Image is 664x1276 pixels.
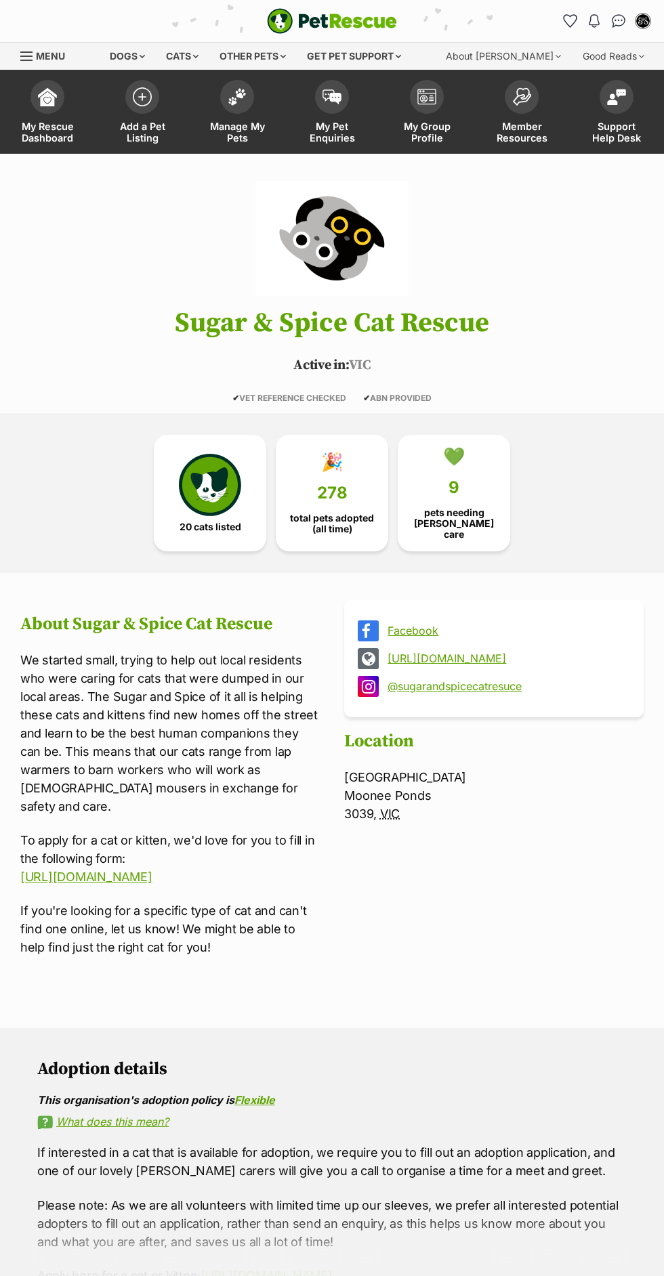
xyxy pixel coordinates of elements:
[267,8,397,34] img: logo-e224e6f780fb5917bec1dbf3a21bbac754714ae5b6737aabdf751b685950b380.svg
[37,1143,627,1180] p: If interested in a cat that is available for adoption, we require you to fill out an adoption app...
[207,121,268,144] span: Manage My Pets
[95,73,190,154] a: Add a Pet Listing
[293,357,348,374] span: Active in:
[398,435,510,551] a: 💚 9 pets needing [PERSON_NAME] care
[20,901,320,956] p: If you're looking for a specific type of cat and can't find one online, let us know! We might be ...
[180,522,241,532] span: 20 cats listed
[589,14,600,28] img: notifications-46538b983faf8c2785f20acdc204bb7945ddae34d4c08c2a6579f10ce5e182be.svg
[491,121,552,144] span: Member Resources
[20,651,320,815] p: We started small, trying to help out local residents who were caring for cats that were dumped in...
[232,393,346,403] span: VET REFERENCE CHECKED
[586,121,647,144] span: Support Help Desk
[321,452,343,472] div: 🎉
[37,1094,627,1106] div: This organisation's adoption policy is
[20,614,320,635] h2: About Sugar & Spice Cat Rescue
[255,181,409,296] img: Sugar & Spice Cat Rescue
[379,73,474,154] a: My Group Profile
[20,43,75,67] a: Menu
[607,89,626,105] img: help-desk-icon-fdf02630f3aa405de69fd3d07c3f3aa587a6932b1a1747fa1d2bba05be0121f9.svg
[612,14,626,28] img: chat-41dd97257d64d25036548639549fe6c8038ab92f7586957e7f3b1b290dea8141.svg
[112,121,173,144] span: Add a Pet Listing
[179,454,241,516] img: cat-icon-068c71abf8fe30c970a85cd354bc8e23425d12f6e8612795f06af48be43a487a.svg
[38,87,57,106] img: dashboard-icon-eb2f2d2d3e046f16d808141f083e7271f6b2e854fb5c12c21221c1fb7104beca.svg
[436,43,570,70] div: About [PERSON_NAME]
[297,43,411,70] div: Get pet support
[317,484,348,503] span: 278
[100,43,154,70] div: Dogs
[157,43,208,70] div: Cats
[287,513,377,534] span: total pets adopted (all time)
[443,446,465,467] div: 💚
[363,393,370,403] icon: ✔
[17,121,78,144] span: My Rescue Dashboard
[323,89,341,104] img: pet-enquiries-icon-7e3ad2cf08bfb03b45e93fb7055b45f3efa6380592205ae92323e6603595dc1f.svg
[388,680,625,692] a: @sugarandspicecatresuce
[388,652,625,664] a: [URL][DOMAIN_NAME]
[632,10,654,32] button: My account
[636,14,650,28] img: Sugar and Spice Cat Rescue profile pic
[417,89,436,105] img: group-profile-icon-3fa3cf56718a62981997c0bc7e787c4b2cf8bcc04b72c1350f741eb67cf2f40e.svg
[276,435,388,551] a: 🎉 278 total pets adopted (all time)
[449,478,459,497] span: 9
[302,121,362,144] span: My Pet Enquiries
[154,435,266,551] a: 20 cats listed
[344,770,466,784] span: [GEOGRAPHIC_DATA]
[559,10,654,32] ul: Account quick links
[267,8,397,34] a: PetRescue
[388,624,625,637] a: Facebook
[37,1196,627,1251] p: Please note: As we are all volunteers with limited time up our sleeves, we prefer all interested ...
[20,870,152,884] a: [URL][DOMAIN_NAME]
[409,507,499,540] span: pets needing [PERSON_NAME] care
[37,1115,627,1128] a: What does this mean?
[133,87,152,106] img: add-pet-listing-icon-0afa8454b4691262ce3f59096e99ab1cd57d4a30225e0717b998d2c9b9846f56.svg
[569,73,664,154] a: Support Help Desk
[559,10,581,32] a: Favourites
[344,731,644,752] h2: Location
[190,73,285,154] a: Manage My Pets
[512,87,531,106] img: member-resources-icon-8e73f808a243e03378d46382f2149f9095a855e16c252ad45f914b54edf8863c.svg
[285,73,379,154] a: My Pet Enquiries
[210,43,295,70] div: Other pets
[396,121,457,144] span: My Group Profile
[363,393,432,403] span: ABN PROVIDED
[228,88,247,106] img: manage-my-pets-icon-02211641906a0b7f246fdf0571729dbe1e7629f14944591b6c1af311fb30b64b.svg
[380,807,400,821] abbr: Victoria
[20,831,320,886] p: To apply for a cat or kitten, we'd love for you to fill in the following form:
[344,807,377,821] span: 3039,
[234,1093,275,1107] a: Flexible
[344,788,431,803] span: Moonee Ponds
[36,50,65,62] span: Menu
[583,10,605,32] button: Notifications
[608,10,629,32] a: Conversations
[37,1059,627,1080] h2: Adoption details
[232,393,239,403] icon: ✔
[474,73,569,154] a: Member Resources
[573,43,654,70] div: Good Reads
